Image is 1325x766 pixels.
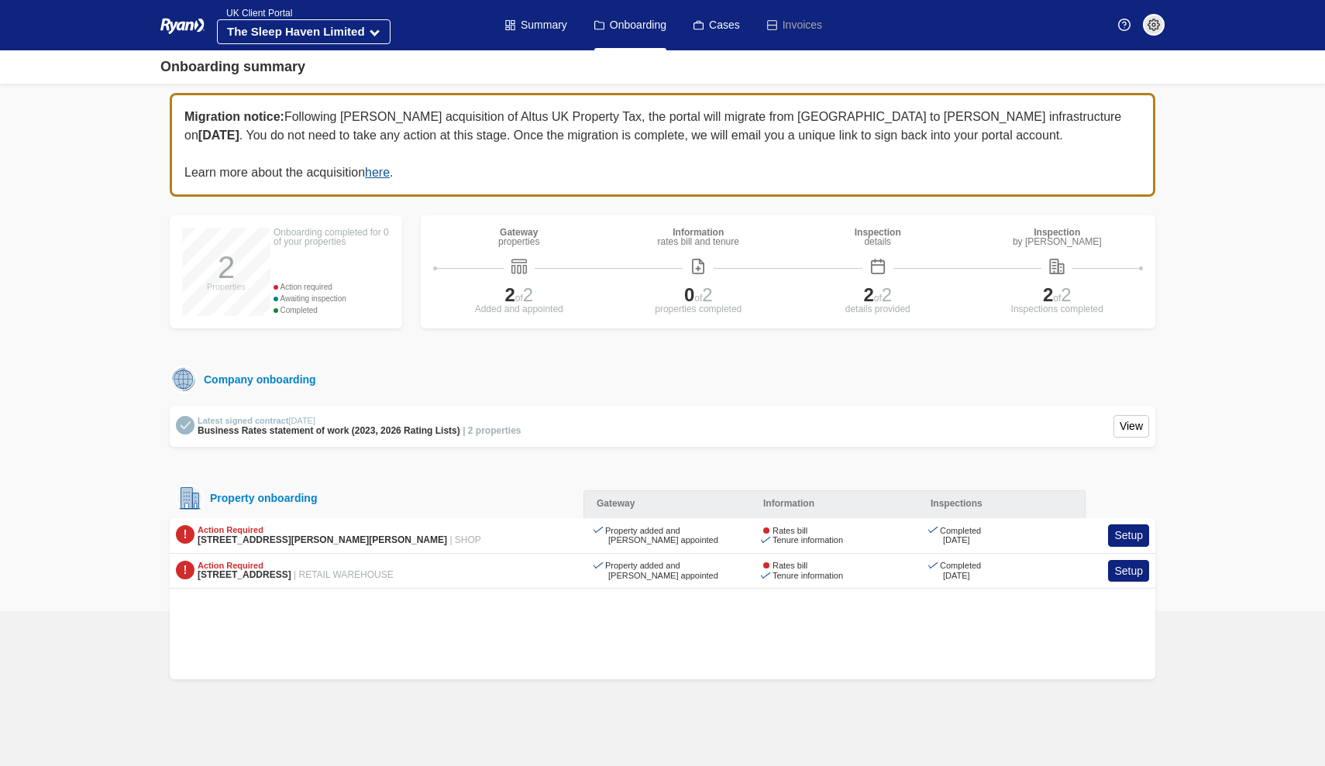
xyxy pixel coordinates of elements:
[613,304,785,314] div: properties completed
[763,561,843,571] div: Rates bill
[1013,228,1102,237] div: Inspection
[792,304,964,314] div: details provided
[972,304,1144,314] div: Inspections completed
[763,526,843,536] div: Rates bill
[792,286,964,304] div: of
[1043,284,1053,305] span: 2
[943,535,970,544] time: [DATE]
[658,237,739,246] div: rates bill and tenure
[294,569,394,580] span: | RETAIL WAREHOUSE
[931,561,981,580] div: Completed
[751,490,918,518] div: Information
[433,304,605,314] div: Added and appointed
[184,110,284,123] b: Migration notice:
[702,284,712,305] span: 2
[198,129,239,142] b: [DATE]
[583,490,751,518] div: Gateway
[204,492,317,504] div: Property onboarding
[658,228,739,237] div: Information
[463,425,521,436] span: | 2 properties
[449,534,480,545] span: | SHOP
[498,237,539,246] div: properties
[288,416,315,425] time: [DATE]
[365,166,390,179] a: here
[972,286,1144,304] div: of
[198,416,521,426] div: Latest signed contract
[504,284,515,305] span: 2
[433,286,605,304] div: of
[198,561,394,571] div: Action Required
[274,304,390,316] div: Completed
[1118,19,1131,31] img: Help
[498,228,539,237] div: Gateway
[684,284,694,305] span: 0
[596,526,738,545] div: Property added and [PERSON_NAME] appointed
[763,571,843,581] div: Tenure information
[855,237,901,246] div: details
[170,93,1155,197] div: Following [PERSON_NAME] acquisition of Altus UK Property Tax, the portal will migrate from [GEOGR...
[1061,284,1071,305] span: 2
[855,228,901,237] div: Inspection
[1108,524,1149,547] a: Setup
[763,535,843,545] div: Tenure information
[198,569,291,580] span: [STREET_ADDRESS]
[1108,560,1149,582] a: Setup
[198,534,447,545] span: [STREET_ADDRESS][PERSON_NAME][PERSON_NAME]
[918,490,1086,518] div: Inspections
[198,372,316,388] div: Company onboarding
[863,284,873,305] span: 2
[523,284,533,305] span: 2
[198,425,460,436] span: Business Rates statement of work (2023, 2026 Rating Lists)
[227,25,365,38] strong: The Sleep Haven Limited
[274,293,390,304] div: Awaiting inspection
[613,286,785,304] div: of
[160,57,305,77] div: Onboarding summary
[217,19,391,44] button: The Sleep Haven Limited
[882,284,892,305] span: 2
[943,571,970,580] time: [DATE]
[596,561,738,580] div: Property added and [PERSON_NAME] appointed
[931,526,981,545] div: Completed
[217,8,292,19] span: UK Client Portal
[1148,19,1160,31] img: settings
[274,281,390,293] div: Action required
[1013,237,1102,246] div: by [PERSON_NAME]
[274,228,390,246] div: Onboarding completed for 0 of your properties
[198,525,481,535] div: Action Required
[1113,415,1149,438] a: View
